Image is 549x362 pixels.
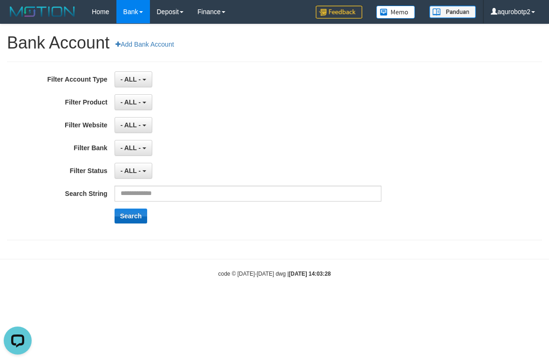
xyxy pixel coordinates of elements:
[121,144,141,152] span: - ALL -
[109,36,180,52] a: Add Bank Account
[121,121,141,129] span: - ALL -
[289,271,331,277] strong: [DATE] 14:03:28
[121,167,141,174] span: - ALL -
[218,271,331,277] small: code © [DATE]-[DATE] dwg |
[429,6,476,18] img: panduan.png
[115,71,152,87] button: - ALL -
[121,76,141,83] span: - ALL -
[115,117,152,133] button: - ALL -
[115,140,152,156] button: - ALL -
[121,98,141,106] span: - ALL -
[115,163,152,179] button: - ALL -
[7,5,78,19] img: MOTION_logo.png
[115,209,148,223] button: Search
[7,34,542,52] h1: Bank Account
[4,4,32,32] button: Open LiveChat chat widget
[316,6,362,19] img: Feedback.jpg
[376,6,415,19] img: Button%20Memo.svg
[115,94,152,110] button: - ALL -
